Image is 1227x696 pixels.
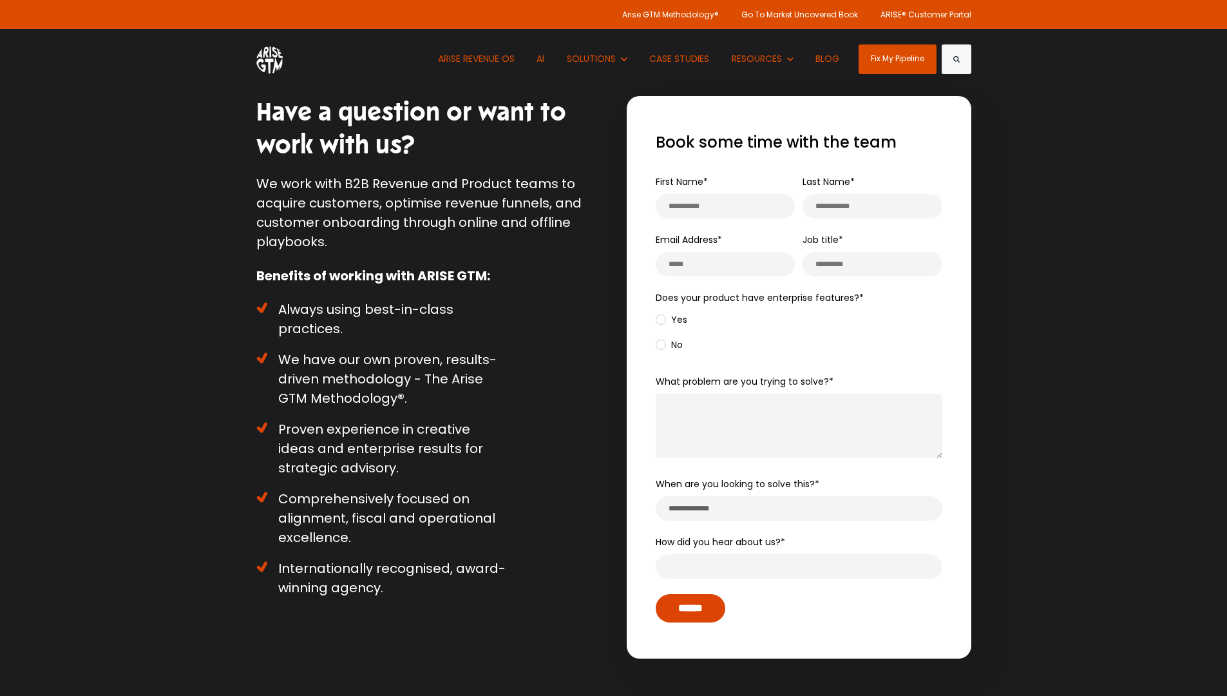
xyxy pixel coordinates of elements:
a: ARISE REVENUE OS [428,29,524,89]
span: Does your product have enterprise features? [656,291,859,304]
strong: Benefits of working with ARISE GTM: [256,267,490,285]
span: How did you hear about us? [656,536,781,548]
h2: Have a question or want to work with us? [256,96,604,162]
span: Yes [656,314,687,326]
span: What problem are you trying to solve? [656,375,829,388]
button: Show submenu for RESOURCES RESOURCES [722,29,803,89]
li: Proven experience in creative ideas and enterprise results for strategic advisory. [256,420,508,478]
span: Show submenu for RESOURCES [732,52,732,53]
span: Email Address [656,233,718,246]
span: SOLUTIONS [567,52,616,65]
span: When are you looking to solve this? [656,478,815,490]
button: Show submenu for SOLUTIONS SOLUTIONS [557,29,636,89]
span: First Name [656,175,703,188]
span: Job title [803,233,839,246]
span: Show submenu for SOLUTIONS [567,52,567,53]
a: Fix My Pipeline [859,44,937,74]
span: RESOURCES [732,52,782,65]
a: BLOG [806,29,850,89]
h3: Book some time with the team [656,132,942,153]
button: Search [942,44,971,74]
li: Internationally recognised, award-winning agency. [256,559,508,597]
p: We work with B2B Revenue and Product teams to acquire customers, optimise revenue funnels, and cu... [256,174,604,251]
nav: Desktop navigation [428,29,849,89]
li: Always using best-in-class practices. [256,300,508,338]
img: ARISE GTM logo (1) white [256,44,283,73]
li: We have our own proven, results-driven methodology - The Arise GTM Methodology . [256,350,508,408]
span: Last Name [803,175,850,188]
span: No [656,339,683,351]
a: CASE STUDIES [640,29,719,89]
a: AI [528,29,555,89]
li: Comprehensively focused on alignment, fiscal and operational excellence. [256,489,508,547]
strong: ® [397,389,404,407]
